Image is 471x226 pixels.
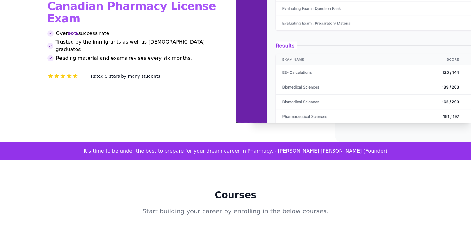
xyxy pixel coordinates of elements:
span: Reading material and exams revises every six months. [56,54,192,62]
span: Over success rate [56,30,109,37]
span: 90% [68,30,78,37]
p: Start building your career by enrolling in the below courses. [47,207,424,215]
span: Rated 5 stars by many students [91,74,160,79]
h1: Courses [47,189,424,201]
span: Trusted by the immigrants as well as [DEMOGRAPHIC_DATA] graduates [56,38,221,53]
